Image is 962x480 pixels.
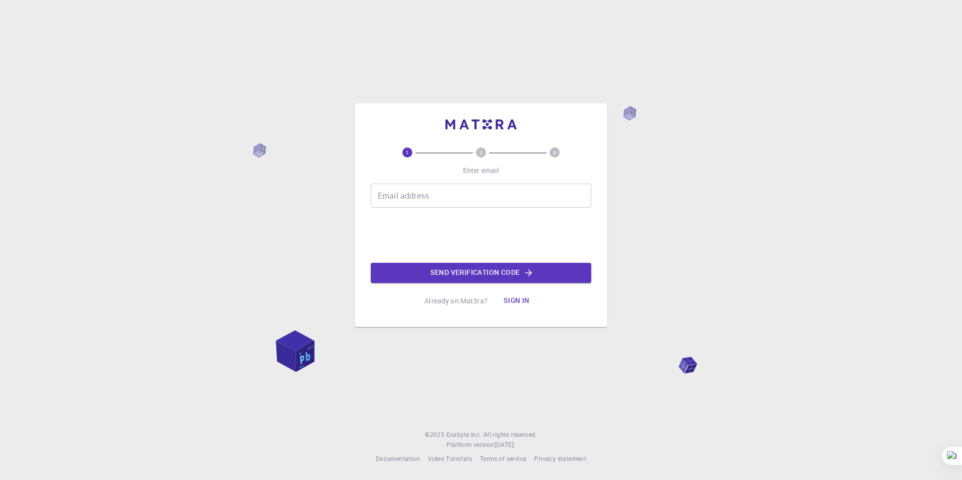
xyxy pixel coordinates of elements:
[425,430,446,440] span: © 2025
[496,291,538,311] button: Sign in
[405,216,557,255] iframe: reCAPTCHA
[446,430,482,440] a: Exabyte Inc.
[463,166,500,176] p: Enter email
[446,440,494,450] span: Platform version
[495,440,516,450] a: [DATE].
[479,149,483,156] text: 2
[534,454,586,462] span: Privacy statement
[424,296,488,306] p: Already on Mat3ra?
[376,454,420,462] span: Documentation
[534,454,586,464] a: Privacy statement
[428,454,472,462] span: Video Tutorials
[495,440,516,448] span: [DATE] .
[428,454,472,464] a: Video Tutorials
[480,454,526,462] span: Terms of service
[480,454,526,464] a: Terms of service
[446,430,482,438] span: Exabyte Inc.
[371,263,591,283] button: Send verification code
[376,454,420,464] a: Documentation
[484,430,537,440] span: All rights reserved.
[553,149,556,156] text: 3
[406,149,409,156] text: 1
